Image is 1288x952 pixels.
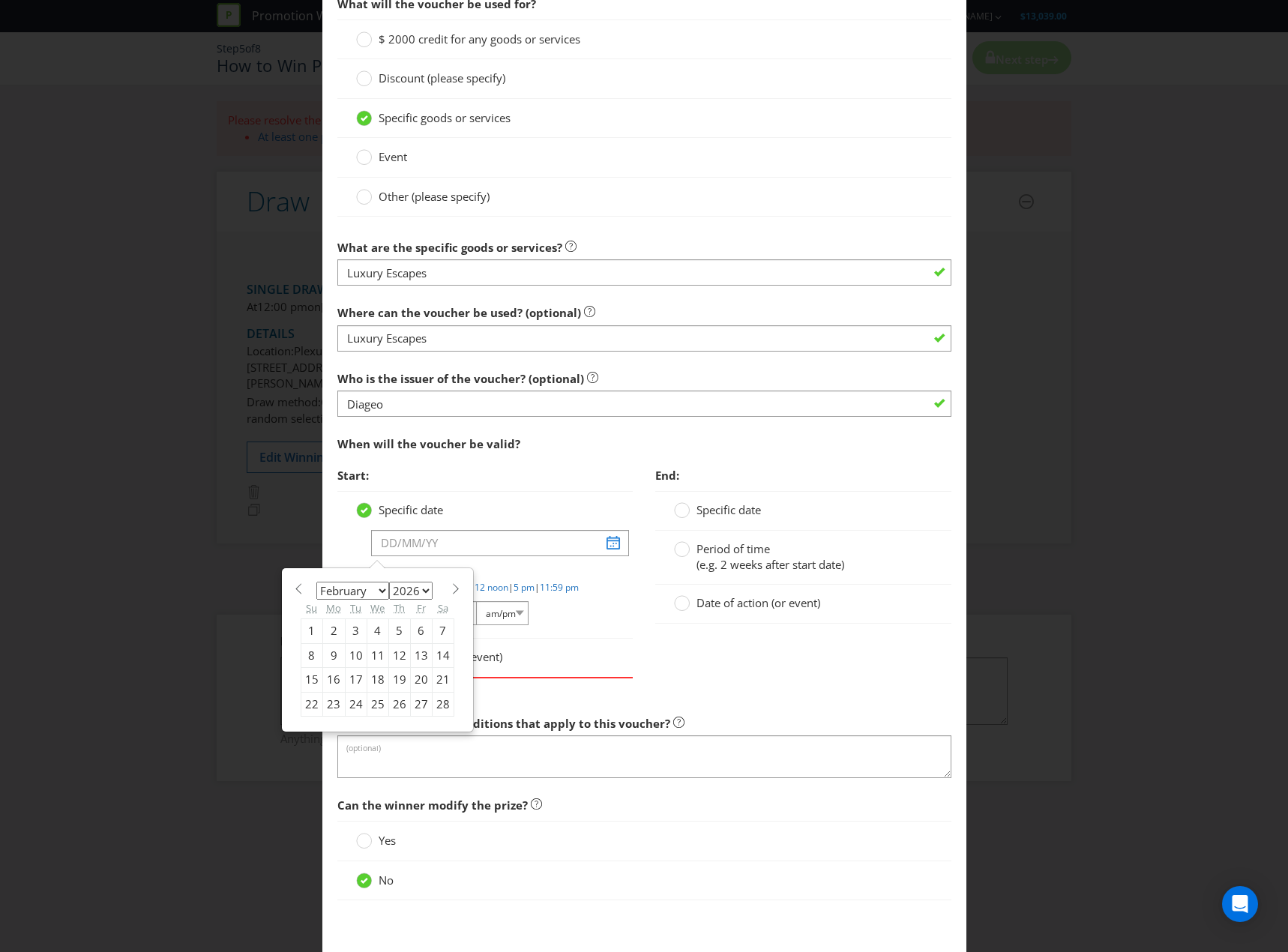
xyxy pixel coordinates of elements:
div: 7 [432,619,454,643]
div: 27 [410,692,432,716]
div: 18 [367,668,388,692]
span: Discount (please specify) [379,70,505,85]
div: 5 [388,619,410,643]
span: Yes [379,833,396,848]
div: 20 [410,668,432,692]
div: 11 [367,643,388,667]
span: Start: [337,468,369,483]
div: 23 [322,692,345,716]
div: 12 [388,643,410,667]
div: 4 [367,619,388,643]
a: 12 noon [475,581,508,594]
div: 6 [410,619,432,643]
abbr: Sunday [306,601,317,615]
span: A start must be specified [337,678,634,700]
span: (e.g. 2 weeks after start date) [696,557,844,572]
div: 10 [345,643,367,667]
span: Period of time [696,541,770,556]
div: 28 [432,692,454,716]
span: End: [655,468,679,483]
div: 24 [345,692,367,716]
div: 2 [322,619,345,643]
span: Date of action (or event) [696,595,820,610]
abbr: Thursday [394,601,405,615]
div: 8 [301,643,322,667]
span: Are there any other conditions that apply to this voucher? [337,716,670,731]
abbr: Saturday [438,601,448,615]
input: A description of the goods [337,259,951,286]
span: | [535,581,540,594]
span: Event [379,149,407,164]
span: | [508,581,514,594]
span: $ 2000 credit for any goods or services [379,31,580,46]
div: 17 [345,668,367,692]
span: Other (please specify) [379,189,490,204]
abbr: Friday [417,601,426,615]
div: 14 [432,643,454,667]
div: 9 [322,643,345,667]
div: 21 [432,668,454,692]
span: When will the voucher be valid? [337,436,520,451]
span: Who is the issuer of the voucher? (optional) [337,371,584,386]
div: 15 [301,668,322,692]
span: No [379,873,394,888]
span: What are the specific goods or services? [337,240,562,255]
div: 1 [301,619,322,643]
span: Specific goods or services [379,110,511,125]
div: 22 [301,692,322,716]
span: Can the winner modify the prize? [337,798,528,813]
input: DD/MM/YY [371,530,630,556]
a: 5 pm [514,581,535,594]
abbr: Wednesday [370,601,385,615]
abbr: Monday [326,601,341,615]
div: 16 [322,668,345,692]
div: Open Intercom Messenger [1222,886,1258,922]
div: 25 [367,692,388,716]
span: Specific date [379,502,443,517]
a: 11:59 pm [540,581,579,594]
span: Where can the voucher be used? (optional) [337,305,581,320]
div: 26 [388,692,410,716]
div: 19 [388,668,410,692]
span: Specific date [696,502,761,517]
div: 3 [345,619,367,643]
div: 13 [410,643,432,667]
abbr: Tuesday [350,601,361,615]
